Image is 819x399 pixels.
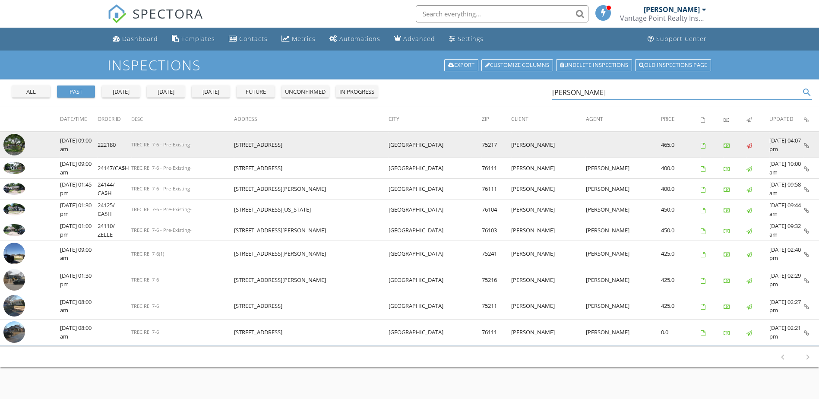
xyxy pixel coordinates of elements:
[769,158,804,179] td: [DATE] 10:00 am
[234,220,389,241] td: [STREET_ADDRESS][PERSON_NAME]
[389,220,482,241] td: [GEOGRAPHIC_DATA]
[108,4,126,23] img: The Best Home Inspection Software - Spectora
[60,115,87,123] span: Date/Time
[511,319,586,345] td: [PERSON_NAME]
[661,220,701,241] td: 450.0
[60,241,98,267] td: [DATE] 09:00 am
[234,132,389,158] td: [STREET_ADDRESS]
[389,293,482,320] td: [GEOGRAPHIC_DATA]
[661,132,701,158] td: 465.0
[131,227,192,233] span: TREC REI 7-6 - Pre-Existing-
[98,179,131,199] td: 24144/ CA$H
[511,199,586,220] td: [PERSON_NAME]
[234,293,389,320] td: [STREET_ADDRESS]
[281,85,329,98] button: unconfirmed
[3,321,25,343] img: cover.jpg
[98,199,131,220] td: 24125/ CA$H
[769,293,804,320] td: [DATE] 02:27 pm
[586,199,661,220] td: [PERSON_NAME]
[586,179,661,199] td: [PERSON_NAME]
[586,319,661,345] td: [PERSON_NAME]
[195,88,226,96] div: [DATE]
[416,5,588,22] input: Search everything...
[511,158,586,179] td: [PERSON_NAME]
[511,293,586,320] td: [PERSON_NAME]
[661,107,701,131] th: Price: Not sorted.
[635,59,711,71] a: Old inspections page
[661,115,675,123] span: Price
[3,269,25,291] img: cover.jpg
[389,267,482,293] td: [GEOGRAPHIC_DATA]
[150,88,181,96] div: [DATE]
[511,267,586,293] td: [PERSON_NAME]
[131,276,159,283] span: TREC REI 7-6
[105,88,136,96] div: [DATE]
[234,115,257,123] span: Address
[147,85,185,98] button: [DATE]
[60,220,98,241] td: [DATE] 01:00 pm
[60,179,98,199] td: [DATE] 01:45 pm
[482,199,511,220] td: 76104
[168,31,218,47] a: Templates
[701,107,724,131] th: Agreements signed: Not sorted.
[482,132,511,158] td: 75217
[339,35,380,43] div: Automations
[234,267,389,293] td: [STREET_ADDRESS][PERSON_NAME]
[482,158,511,179] td: 76111
[122,35,158,43] div: Dashboard
[586,293,661,320] td: [PERSON_NAME]
[98,107,131,131] th: Order ID: Not sorted.
[389,158,482,179] td: [GEOGRAPHIC_DATA]
[586,158,661,179] td: [PERSON_NAME]
[482,220,511,241] td: 76103
[60,267,98,293] td: [DATE] 01:30 pm
[511,241,586,267] td: [PERSON_NAME]
[620,14,706,22] div: Vantage Point Realty Inspections
[339,88,374,96] div: in progress
[724,107,746,131] th: Paid: Not sorted.
[769,107,804,131] th: Updated: Not sorted.
[389,115,399,123] span: City
[802,87,812,98] i: search
[131,206,192,212] span: TREC REI 7-6 - Pre-Existing-
[3,134,25,155] img: streetview
[661,241,701,267] td: 425.0
[239,35,268,43] div: Contacts
[804,107,819,131] th: Inspection Details: Not sorted.
[769,179,804,199] td: [DATE] 09:58 am
[102,85,140,98] button: [DATE]
[481,59,553,71] a: Customize Columns
[60,319,98,345] td: [DATE] 08:00 am
[181,35,215,43] div: Templates
[769,220,804,241] td: [DATE] 09:32 am
[746,107,769,131] th: Published: Not sorted.
[511,115,528,123] span: Client
[131,250,164,257] span: TREC REI 7-6(1)
[482,115,489,123] span: Zip
[131,107,234,131] th: Desc: Not sorted.
[98,220,131,241] td: 24110/ ZELLE
[292,35,316,43] div: Metrics
[12,85,50,98] button: all
[234,107,389,131] th: Address: Not sorted.
[482,179,511,199] td: 76111
[108,12,203,30] a: SPECTORA
[769,241,804,267] td: [DATE] 02:40 pm
[3,224,25,236] img: 6764415%2Fcover_photos%2FLdcA5mJCq0tfa5A4e3L2%2Fsmall.6764415-1717530150393
[60,199,98,220] td: [DATE] 01:30 pm
[511,107,586,131] th: Client: Not sorted.
[482,293,511,320] td: 75211
[131,141,192,148] span: TREC REI 7-6 - Pre-Existing-
[661,319,701,345] td: 0.0
[511,132,586,158] td: [PERSON_NAME]
[389,107,482,131] th: City: Not sorted.
[225,31,271,47] a: Contacts
[769,199,804,220] td: [DATE] 09:44 am
[556,59,632,71] a: Undelete inspections
[389,199,482,220] td: [GEOGRAPHIC_DATA]
[511,179,586,199] td: [PERSON_NAME]
[661,293,701,320] td: 425.0
[60,132,98,158] td: [DATE] 09:00 am
[482,319,511,345] td: 76111
[389,319,482,345] td: [GEOGRAPHIC_DATA]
